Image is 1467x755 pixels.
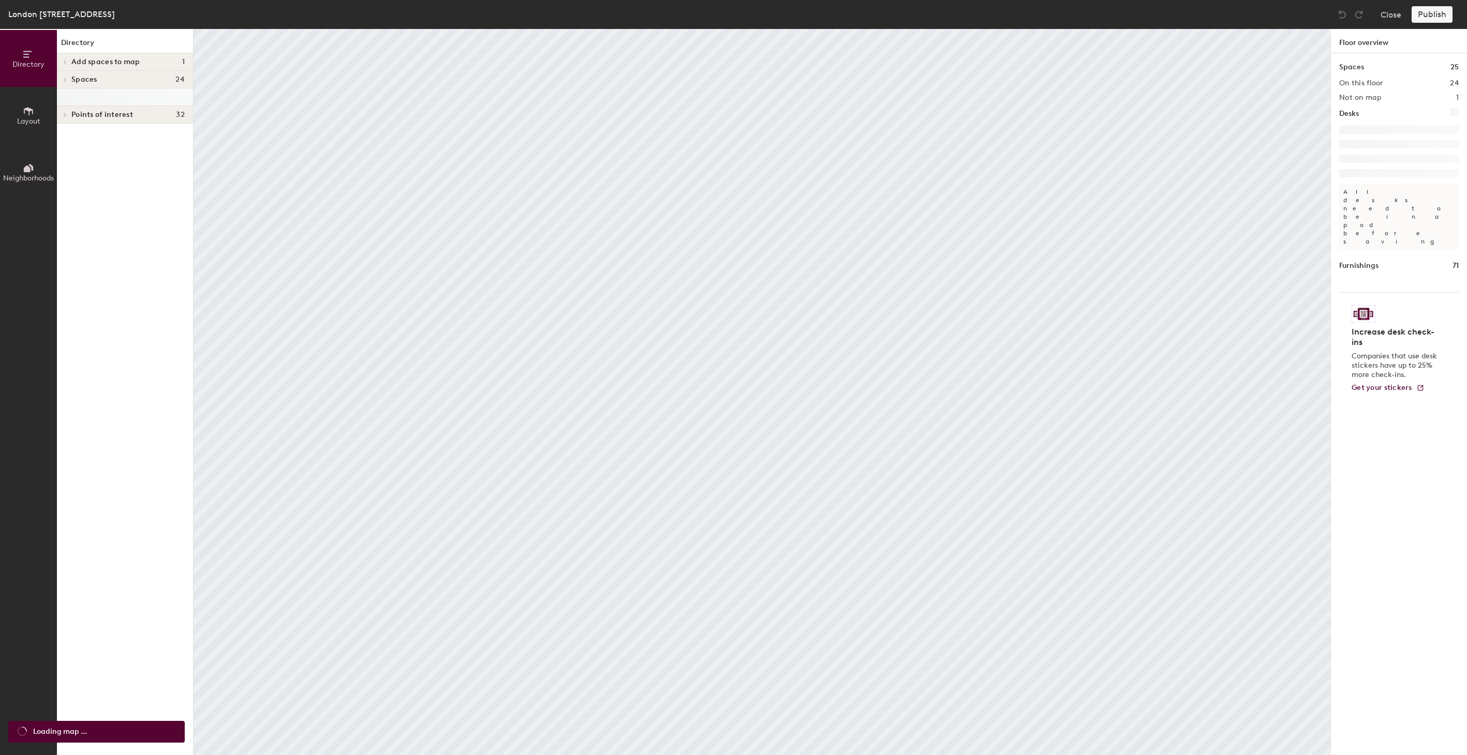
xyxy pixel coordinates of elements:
[1331,29,1467,53] h1: Floor overview
[1352,383,1412,392] span: Get your stickers
[57,37,193,53] h1: Directory
[194,29,1331,755] canvas: Map
[8,8,115,21] div: London [STREET_ADDRESS]
[1339,108,1359,119] h1: Desks
[1381,6,1401,23] button: Close
[1450,62,1459,73] h1: 25
[17,117,40,126] span: Layout
[1354,9,1364,20] img: Redo
[71,75,97,84] span: Spaces
[1352,352,1440,380] p: Companies that use desk stickers have up to 25% more check-ins.
[3,174,54,183] span: Neighborhoods
[33,726,87,737] span: Loading map ...
[1352,327,1440,348] h4: Increase desk check-ins
[12,60,45,69] span: Directory
[1339,94,1381,102] h2: Not on map
[176,111,185,119] span: 32
[1352,305,1375,323] img: Sticker logo
[1352,384,1425,392] a: Get your stickers
[1450,79,1459,87] h2: 24
[175,75,185,84] span: 24
[71,58,140,66] span: Add spaces to map
[1339,260,1379,271] h1: Furnishings
[1339,184,1459,250] p: All desks need to be in a pod before saving
[1456,94,1459,102] h2: 1
[1337,9,1347,20] img: Undo
[71,111,133,119] span: Points of interest
[182,58,185,66] span: 1
[1453,260,1459,271] h1: 71
[1339,62,1364,73] h1: Spaces
[1339,79,1383,87] h2: On this floor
